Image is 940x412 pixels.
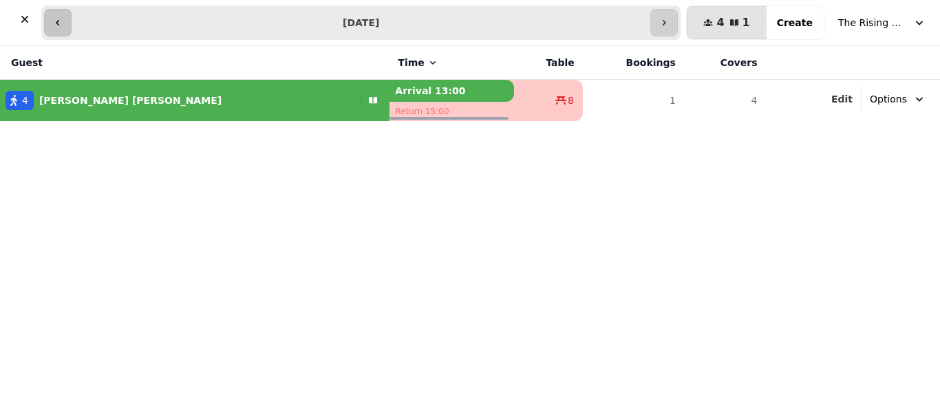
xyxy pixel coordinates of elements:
button: Edit [831,92,853,106]
span: Edit [831,94,853,104]
span: Options [870,92,907,106]
span: The Rising Sun [838,16,907,30]
button: The Rising Sun [830,10,934,35]
span: Create [777,18,813,28]
span: Time [398,56,424,69]
td: 1 [583,80,684,122]
button: Options [862,87,934,111]
p: Arrival 13:00 [389,80,514,102]
button: Time [398,56,438,69]
span: 4 [716,17,724,28]
th: Covers [684,46,766,80]
button: Create [766,6,824,39]
span: 8 [568,94,574,107]
td: 4 [684,80,766,122]
th: Bookings [583,46,684,80]
button: 41 [687,6,766,39]
p: Return 15:00 [389,102,514,121]
th: Table [514,46,583,80]
span: 1 [743,17,750,28]
span: 4 [22,94,28,107]
p: [PERSON_NAME] [PERSON_NAME] [39,94,222,107]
